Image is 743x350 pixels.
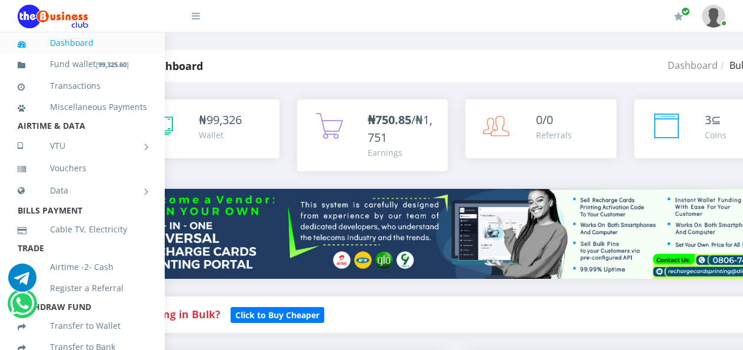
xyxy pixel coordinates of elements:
a: Transfer to Wallet [18,312,147,339]
div: ⊆ [705,111,727,129]
span: 3 [705,112,711,128]
a: Click to Buy Cheaper [231,307,324,321]
a: Fund wallet[99,325.60] [18,51,147,78]
span: 0/0 [536,112,553,128]
a: 0/0 Referrals [465,99,617,158]
a: Miscellaneous Payments [18,94,147,121]
strong: Dashboard [146,59,203,73]
img: Logo [18,5,88,28]
b: ₦750.85 [368,112,411,128]
div: Earnings [368,146,437,159]
a: VTU [18,131,147,161]
a: Data [18,176,147,205]
a: Register a Referral [18,275,147,302]
small: [ ] [96,60,129,69]
a: ₦750.85/₦1,751 Earnings [297,99,448,171]
div: Wallet [199,129,242,141]
span: Renew/Upgrade Subscription [681,7,690,16]
div: Referrals [536,129,572,141]
a: Vouchers [18,155,147,182]
div: Coins [705,129,727,141]
a: Transactions [18,72,147,99]
a: Chat for support [10,298,34,318]
b: 99,325.60 [98,60,126,69]
b: Click to Buy Cheaper [235,309,319,321]
a: Dashboard [668,59,718,72]
a: Chat for support [8,272,36,292]
img: User [702,5,725,28]
strong: Buying in Bulk? [140,307,220,321]
a: Dashboard [18,29,147,56]
i: Renew/Upgrade Subscription [674,12,683,21]
a: Cable TV, Electricity [18,216,147,243]
a: Airtime -2- Cash [18,254,147,281]
div: ₦ [199,111,242,129]
span: 99,326 [206,112,242,128]
span: /₦1,751 [368,112,432,145]
a: ₦99,326 Wallet [128,99,279,158]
